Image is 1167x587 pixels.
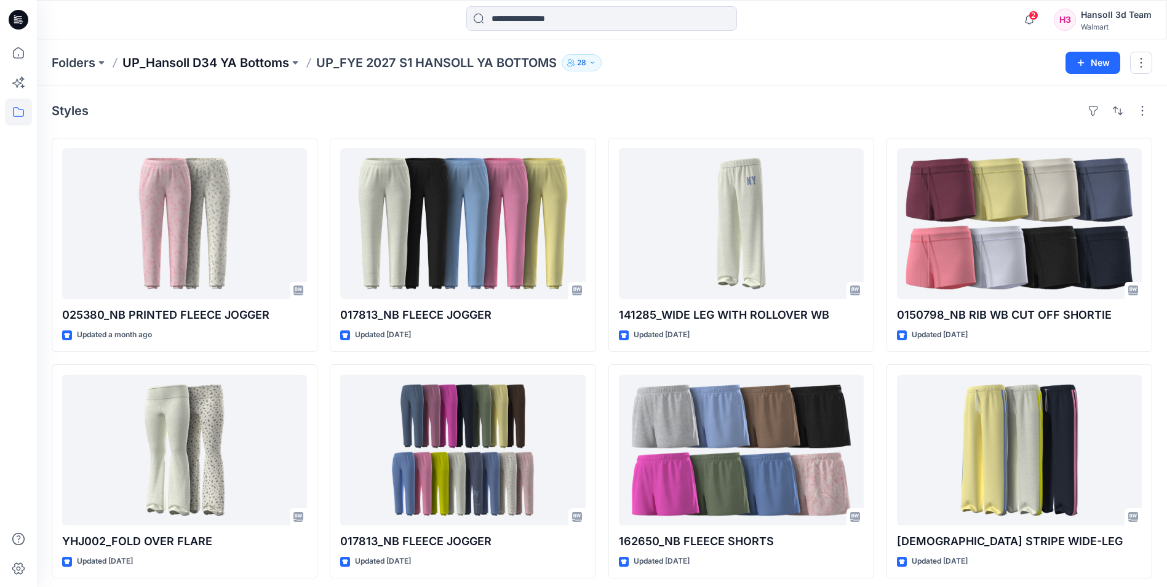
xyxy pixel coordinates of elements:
[52,103,89,118] h4: Styles
[77,555,133,568] p: Updated [DATE]
[1065,52,1120,74] button: New
[897,533,1142,550] p: [DEMOGRAPHIC_DATA] STRIPE WIDE-LEG
[52,54,95,71] a: Folders
[1054,9,1076,31] div: H3
[897,306,1142,324] p: 0150798_NB RIB WB CUT OFF SHORTIE
[562,54,602,71] button: 28
[355,329,411,341] p: Updated [DATE]
[340,375,585,525] a: 017813_NB FLEECE JOGGER
[340,306,585,324] p: 017813_NB FLEECE JOGGER
[619,148,864,299] a: 141285_WIDE LEG WITH ROLLOVER WB
[62,533,307,550] p: YHJ002_FOLD OVER FLARE
[912,329,968,341] p: Updated [DATE]
[340,148,585,299] a: 017813_NB FLEECE JOGGER
[619,533,864,550] p: 162650_NB FLEECE SHORTS
[122,54,289,71] a: UP_Hansoll D34 YA Bottoms
[355,555,411,568] p: Updated [DATE]
[897,148,1142,299] a: 0150798_NB RIB WB CUT OFF SHORTIE
[1081,22,1152,31] div: Walmart
[897,375,1142,525] a: YHJ015_STRAIGHT STRIPE WIDE-LEG
[62,375,307,525] a: YHJ002_FOLD OVER FLARE
[619,306,864,324] p: 141285_WIDE LEG WITH ROLLOVER WB
[77,329,152,341] p: Updated a month ago
[62,306,307,324] p: 025380_NB PRINTED FLEECE JOGGER
[634,555,690,568] p: Updated [DATE]
[577,56,586,70] p: 28
[340,533,585,550] p: 017813_NB FLEECE JOGGER
[912,555,968,568] p: Updated [DATE]
[62,148,307,299] a: 025380_NB PRINTED FLEECE JOGGER
[634,329,690,341] p: Updated [DATE]
[1029,10,1038,20] span: 2
[316,54,557,71] p: UP_FYE 2027 S1 HANSOLL YA BOTTOMS
[1081,7,1152,22] div: Hansoll 3d Team
[619,375,864,525] a: 162650_NB FLEECE SHORTS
